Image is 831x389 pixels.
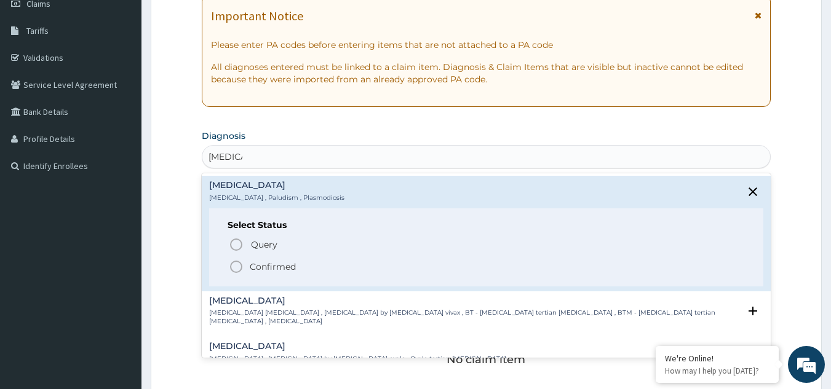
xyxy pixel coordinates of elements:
[250,261,296,273] p: Confirmed
[209,308,740,326] p: [MEDICAL_DATA] [MEDICAL_DATA] , [MEDICAL_DATA] by [MEDICAL_DATA] vivax , BT - [MEDICAL_DATA] tert...
[209,342,506,351] h4: [MEDICAL_DATA]
[229,259,244,274] i: status option filled
[202,6,231,36] div: Minimize live chat window
[447,353,525,366] p: No claim item
[64,69,207,85] div: Chat with us now
[209,181,344,190] h4: [MEDICAL_DATA]
[746,184,760,199] i: close select status
[209,355,506,363] p: [MEDICAL_DATA] , [MEDICAL_DATA] by [MEDICAL_DATA] ovale , Ovale tertian [MEDICAL_DATA]
[23,61,50,92] img: d_794563401_company_1708531726252_794563401
[6,259,234,302] textarea: Type your message and hit 'Enter'
[71,116,170,240] span: We're online!
[251,238,277,251] span: Query
[211,9,303,23] h1: Important Notice
[746,304,760,318] i: open select status
[209,194,344,202] p: [MEDICAL_DATA] , Paludism , Plasmodiosis
[202,130,245,142] label: Diagnosis
[26,25,49,36] span: Tariffs
[665,353,769,364] div: We're Online!
[228,221,746,230] h6: Select Status
[665,366,769,376] p: How may I help you today?
[229,237,244,252] i: status option query
[746,345,760,360] i: open select status
[211,39,762,51] p: Please enter PA codes before entering items that are not attached to a PA code
[209,296,740,305] h4: [MEDICAL_DATA]
[211,61,762,85] p: All diagnoses entered must be linked to a claim item. Diagnosis & Claim Items that are visible bu...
